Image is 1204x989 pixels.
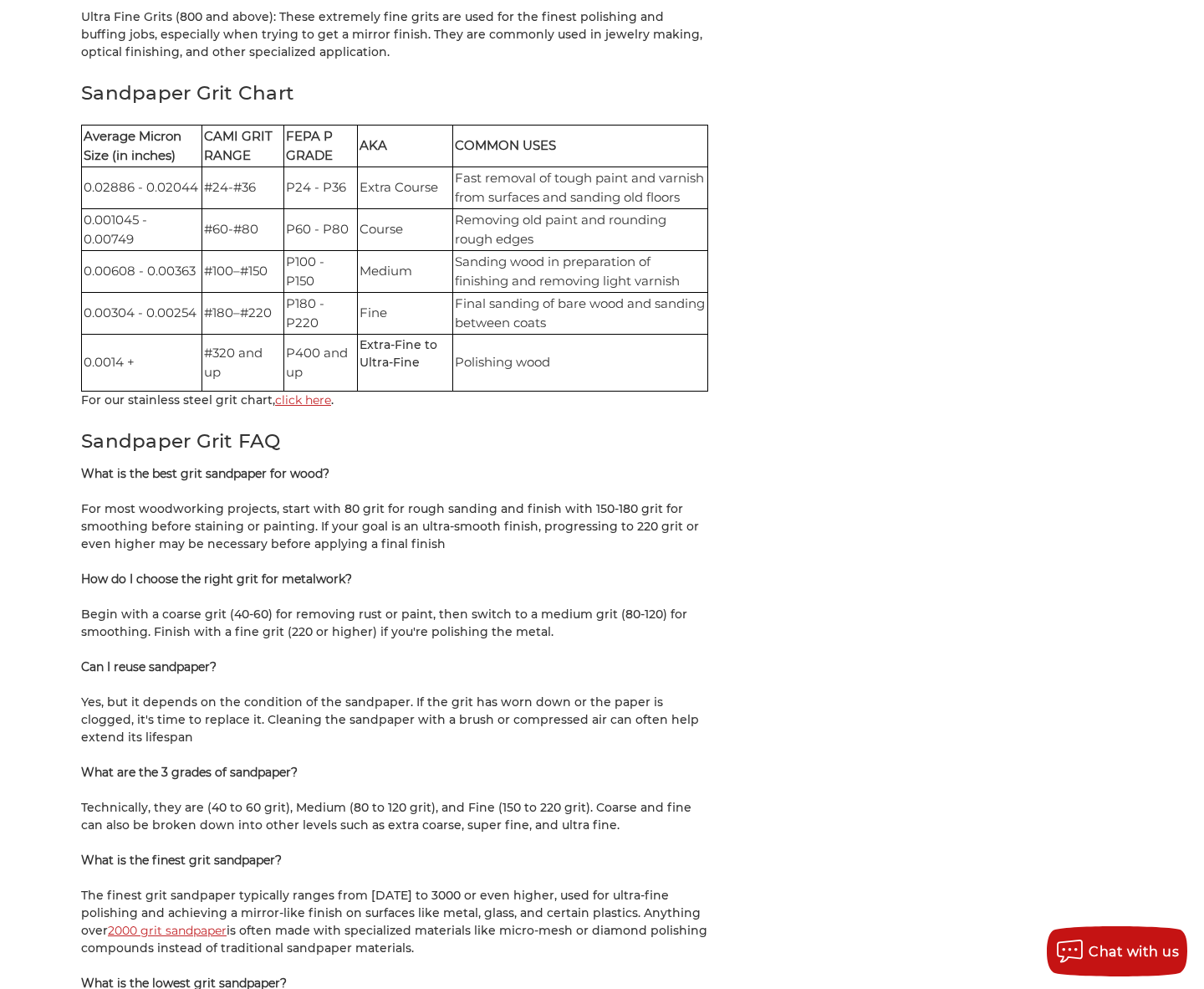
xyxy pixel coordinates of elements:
[81,427,708,456] h2: Sandpaper Grit FAQ
[204,128,273,163] strong: CAMI GRIT RANGE
[108,923,227,938] a: 2000 grit sandpaper
[357,293,453,335] td: Fine
[81,79,708,108] h2: Sandpaper Grit Chart
[81,887,708,957] p: The finest grit sandpaper typically ranges from [DATE] to 3000 or even higher, used for ultra-fin...
[202,209,284,251] td: #60-#80
[453,251,708,293] td: Sanding wood in preparation of finishing and removing light varnish
[284,209,357,251] td: P60 - P80
[360,137,387,153] strong: AKA
[81,606,708,641] p: Begin with a coarse grit (40-60) for removing rust or paint, then switch to a medium grit (80-120...
[202,167,284,209] td: #24-#36
[284,251,357,293] td: P100 - P150
[453,335,708,392] td: Polishing wood
[81,799,708,834] p: Technically, they are (40 to 60 grit), Medium (80 to 120 grit), and Fine (150 to 220 grit). Coars...
[453,293,708,335] td: Final sanding of bare wood and sanding between coats
[453,209,708,251] td: Removing old paint and rounding rough edges
[284,167,357,209] td: P24 - P36
[357,251,453,293] td: Medium
[284,293,357,335] td: P180 - P220
[81,765,298,780] strong: What are the 3 grades of sandpaper?
[81,392,708,409] p: For our stainless steel grit chart, .
[81,659,217,674] strong: Can I reuse sandpaper?
[82,167,202,209] td: 0.02886 - 0.02044
[84,128,181,163] strong: Average Micron Size (in inches)
[360,336,451,372] p: Extra-Fine to Ultra-Fine
[455,137,556,153] strong: COMMON USES
[357,209,453,251] td: Course
[81,8,708,61] p: Ultra Fine Grits (800 and above): These extremely fine grits are used for the finest polishing an...
[202,251,284,293] td: #100–#150
[453,167,708,209] td: Fast removal of tough paint and varnish from surfaces and sanding old floors
[202,293,284,335] td: #180–#220
[82,209,202,251] td: 0.001045 - 0.00749
[82,293,202,335] td: 0.00304 - 0.00254
[82,335,202,392] td: 0.0014 +
[275,392,331,407] a: click here
[81,500,708,553] p: For most woodworking projects, start with 80 grit for rough sanding and finish with 150-180 grit ...
[284,335,357,392] td: P400 and up
[82,251,202,293] td: 0.00608 - 0.00363
[81,853,282,868] strong: What is the finest grit sandpaper?
[357,167,453,209] td: Extra Course
[1047,926,1187,976] button: Chat with us
[286,128,333,163] strong: FEPA P GRADE
[81,694,708,746] p: Yes, but it depends on the condition of the sandpaper. If the grit has worn down or the paper is ...
[81,571,352,587] strong: How do I choose the right grit for metalwork?
[1089,944,1179,960] span: Chat with us
[81,466,329,481] strong: What is the best grit sandpaper for wood?
[202,335,284,392] td: #320 and up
